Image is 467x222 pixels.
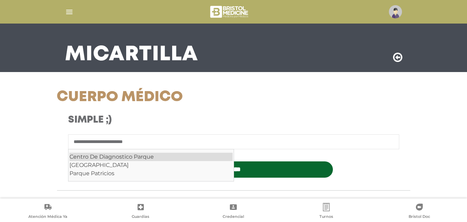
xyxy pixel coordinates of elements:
a: Bristol Doc [373,203,466,221]
div: [GEOGRAPHIC_DATA] [69,161,233,169]
img: bristol-medicine-blanco.png [209,3,250,20]
img: Cober_menu-lines-white.svg [65,8,74,16]
img: profile-placeholder.svg [389,5,402,18]
a: Turnos [280,203,373,221]
span: Atención Médica Ya [28,214,67,220]
h3: Mi Cartilla [65,46,198,64]
span: Bristol Doc [409,214,430,220]
a: Atención Médica Ya [1,203,94,221]
span: Turnos [319,214,333,220]
a: Credencial [187,203,280,221]
div: Parque Patricios [69,169,233,178]
h3: Simple ;) [68,114,278,126]
div: Centro De Diagnostico Parque [69,153,233,161]
a: Guardias [94,203,187,221]
span: Credencial [223,214,244,220]
h1: Cuerpo Médico [57,89,289,106]
span: Guardias [132,214,149,220]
